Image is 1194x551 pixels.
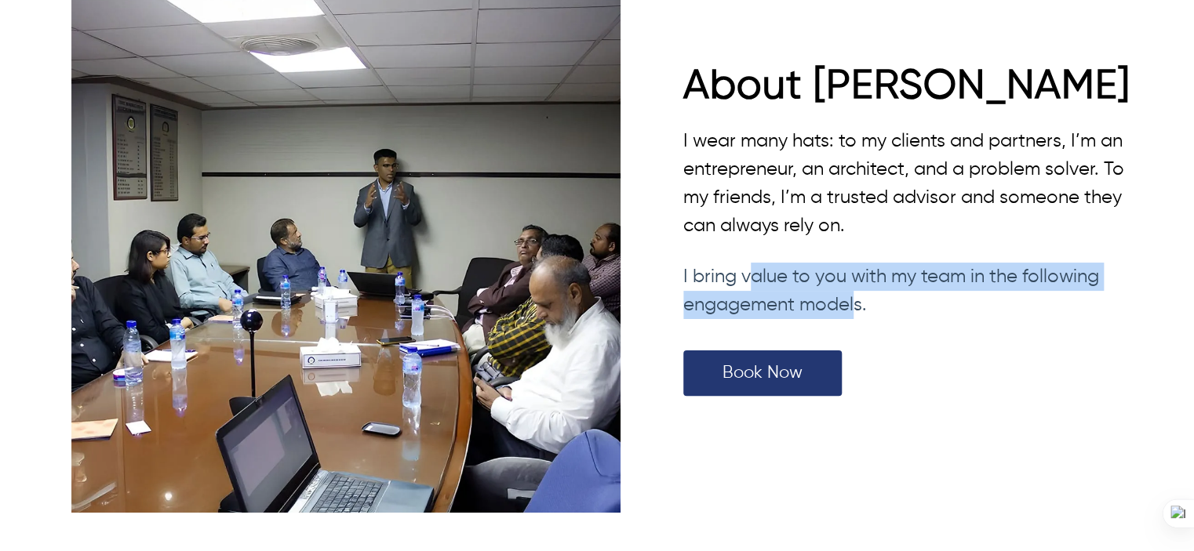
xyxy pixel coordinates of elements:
[683,267,1099,314] span: I bring value to you with my team in the following engagement models.
[683,63,1134,111] h1: About [PERSON_NAME]
[683,350,842,396] a: Book Now
[683,127,1134,240] p: I wear many hats: to my clients and partners, I’m an entrepreneur, an architect, and a problem so...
